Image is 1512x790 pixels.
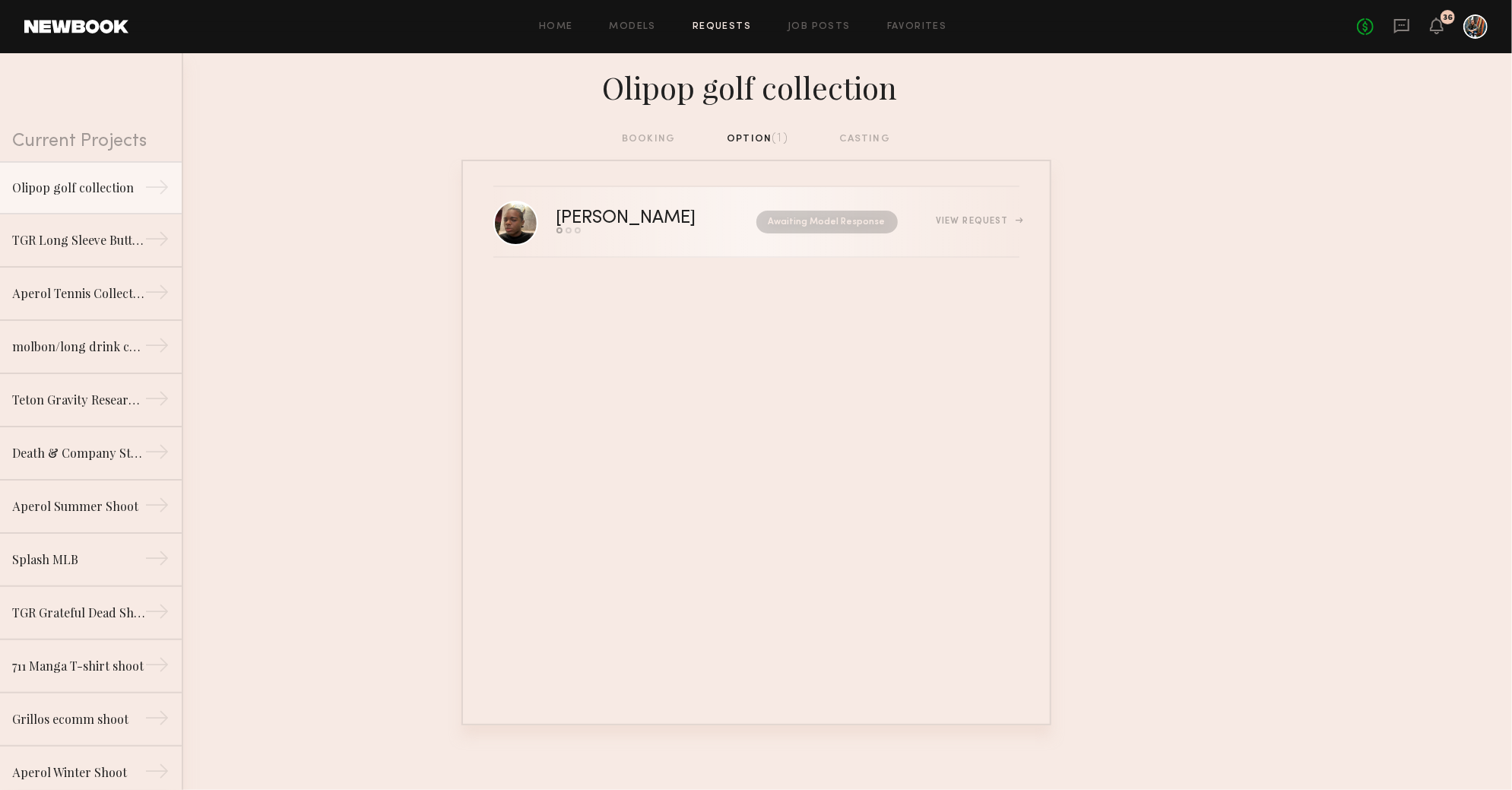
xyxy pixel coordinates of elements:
[788,22,851,32] a: Job Posts
[12,604,144,622] div: TGR Grateful Dead Shoot
[144,759,170,789] div: →
[556,210,727,227] div: [PERSON_NAME]
[12,763,144,782] div: Aperol Winter Shoot
[144,280,170,310] div: →
[12,391,144,409] div: Teton Gravity Research [PERSON_NAME] T-Shirts
[493,187,1019,258] a: [PERSON_NAME]Awaiting Model ResponseView Request
[144,546,170,576] div: →
[12,497,144,516] div: Aperol Summer Shoot
[461,65,1051,106] div: Olipop golf collection
[12,231,144,249] div: TGR Long Sleeve Button UP
[693,22,751,32] a: Requests
[144,227,170,257] div: →
[539,22,573,32] a: Home
[936,217,1019,226] div: View Request
[887,22,947,32] a: Favorites
[756,211,898,233] nb-request-status: Awaiting Model Response
[144,706,170,736] div: →
[144,493,170,523] div: →
[12,657,144,675] div: 711 Manga T-shirt shoot
[144,175,170,205] div: →
[144,439,170,470] div: →
[144,599,170,630] div: →
[12,338,144,356] div: molbon/long drink collab
[12,550,144,569] div: Splash MLB
[1443,14,1453,22] div: 36
[144,652,170,683] div: →
[12,284,144,303] div: Aperol Tennis Collection
[12,179,144,197] div: Olipop golf collection
[144,386,170,417] div: →
[144,333,170,363] div: →
[610,22,656,32] a: Models
[12,710,144,728] div: Grillos ecomm shoot
[12,444,144,462] div: Death & Company Studio Shoot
